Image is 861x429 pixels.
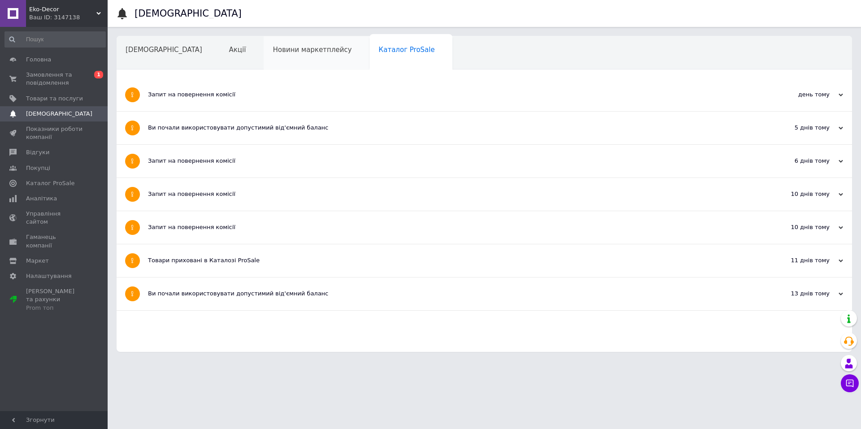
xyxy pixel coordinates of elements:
div: Запит на повернення комісії [148,157,753,165]
div: 5 днів тому [753,124,843,132]
span: [DEMOGRAPHIC_DATA] [126,46,202,54]
span: Аналітика [26,195,57,203]
span: Замовлення та повідомлення [26,71,83,87]
span: Головна [26,56,51,64]
button: Чат з покупцем [841,374,859,392]
div: Товари приховані в Каталозі ProSale [148,256,753,264]
span: Гаманець компанії [26,233,83,249]
span: Акції [229,46,246,54]
div: Запит на повернення комісії [148,91,753,99]
span: Налаштування [26,272,72,280]
div: 13 днів тому [753,290,843,298]
span: Eko-Decor [29,5,96,13]
div: Запит на повернення комісії [148,190,753,198]
h1: [DEMOGRAPHIC_DATA] [135,8,242,19]
span: Відгуки [26,148,49,156]
div: Ваш ID: 3147138 [29,13,108,22]
span: [DEMOGRAPHIC_DATA] [26,110,92,118]
div: день тому [753,91,843,99]
span: Товари та послуги [26,95,83,103]
input: Пошук [4,31,106,48]
span: Каталог ProSale [378,46,435,54]
span: Показники роботи компанії [26,125,83,141]
div: Ви почали використовувати допустимий від'ємний баланс [148,290,753,298]
span: Управління сайтом [26,210,83,226]
div: 10 днів тому [753,190,843,198]
div: Prom топ [26,304,83,312]
span: [PERSON_NAME] та рахунки [26,287,83,312]
span: 1 [94,71,103,78]
span: Новини маркетплейсу [273,46,352,54]
div: 10 днів тому [753,223,843,231]
div: Запит на повернення комісії [148,223,753,231]
div: 11 днів тому [753,256,843,264]
div: 6 днів тому [753,157,843,165]
span: Покупці [26,164,50,172]
span: Маркет [26,257,49,265]
div: Ви почали використовувати допустимий від'ємний баланс [148,124,753,132]
span: Каталог ProSale [26,179,74,187]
